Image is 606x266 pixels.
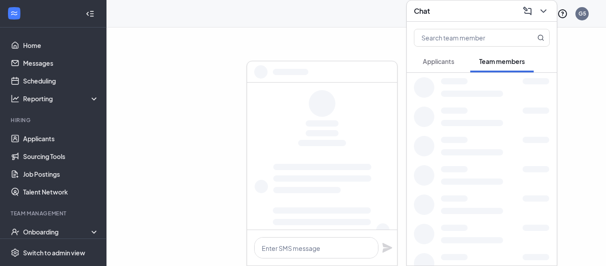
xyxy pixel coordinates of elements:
svg: ComposeMessage [522,6,533,16]
div: Team Management [11,210,97,217]
a: Home [23,36,99,54]
svg: Collapse [86,9,94,18]
input: Search team member [414,29,519,46]
a: Sourcing Tools [23,147,99,165]
svg: ChevronDown [538,6,549,16]
h3: Chat [414,6,430,16]
a: Scheduling [23,72,99,90]
span: Applicants [423,57,454,65]
svg: Analysis [11,94,20,103]
span: Team members [479,57,525,65]
svg: Plane [382,242,393,253]
button: ChevronDown [535,4,550,18]
div: Reporting [23,94,99,103]
a: Job Postings [23,165,99,183]
svg: QuestionInfo [557,8,568,19]
div: Hiring [11,116,97,124]
svg: Settings [11,248,20,257]
svg: WorkstreamLogo [10,9,19,18]
button: ComposeMessage [519,4,534,18]
a: Messages [23,54,99,72]
svg: UserCheck [11,227,20,236]
div: Switch to admin view [23,248,85,257]
div: Onboarding [23,227,99,236]
div: G5 [578,10,586,17]
svg: MagnifyingGlass [537,34,544,41]
a: Talent Network [23,183,99,201]
a: Applicants [23,130,99,147]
